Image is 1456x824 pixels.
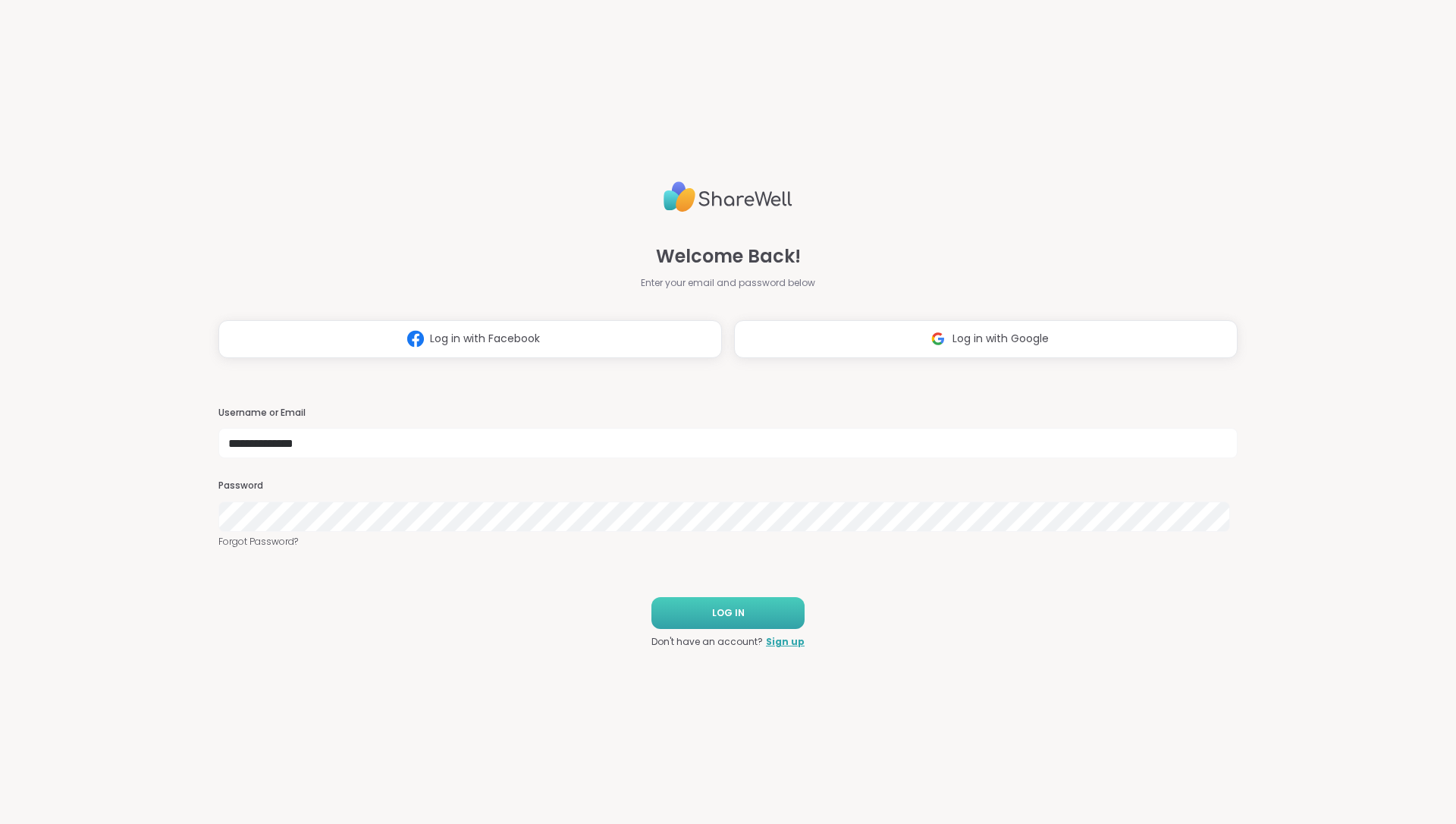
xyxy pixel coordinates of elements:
img: ShareWell Logomark [401,325,430,353]
h3: Username or Email [218,407,1238,420]
span: Log in with Facebook [430,331,540,347]
img: ShareWell Logo [664,175,792,219]
a: Sign up [766,635,805,649]
span: Log in with Google [952,331,1049,347]
span: Welcome Back! [656,243,801,270]
span: Enter your email and password below [641,276,815,290]
span: LOG IN [712,606,745,620]
button: Log in with Google [734,320,1238,358]
img: ShareWell Logomark [924,325,952,353]
h3: Password [218,480,1238,492]
span: Don't have an account? [651,635,763,649]
button: LOG IN [651,597,805,629]
a: Forgot Password? [218,535,1238,549]
button: Log in with Facebook [218,320,722,358]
